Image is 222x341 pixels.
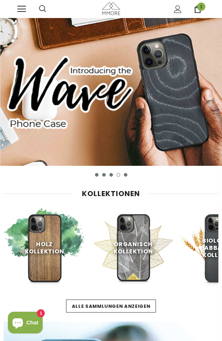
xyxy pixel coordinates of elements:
[6,312,45,335] inbox-online-store-chat: Shopify online store chat
[25,240,64,256] span: Holz Kollektion
[95,173,99,177] button: 1
[82,189,140,199] span: Kollektionen
[194,5,201,13] a: 2
[109,173,113,177] button: 3
[197,3,205,11] span: 2
[72,303,151,310] span: Alle Sammlungen anzeigen
[66,300,156,313] a: Alle Sammlungen anzeigen
[102,2,120,15] img: MMORE Cases
[4,207,85,289] img: MMORE Cases
[124,173,127,177] button: 5
[117,173,120,177] button: 4
[102,173,106,177] button: 2
[114,240,153,256] span: organisch Kollektion
[92,207,174,289] img: MMORE Cases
